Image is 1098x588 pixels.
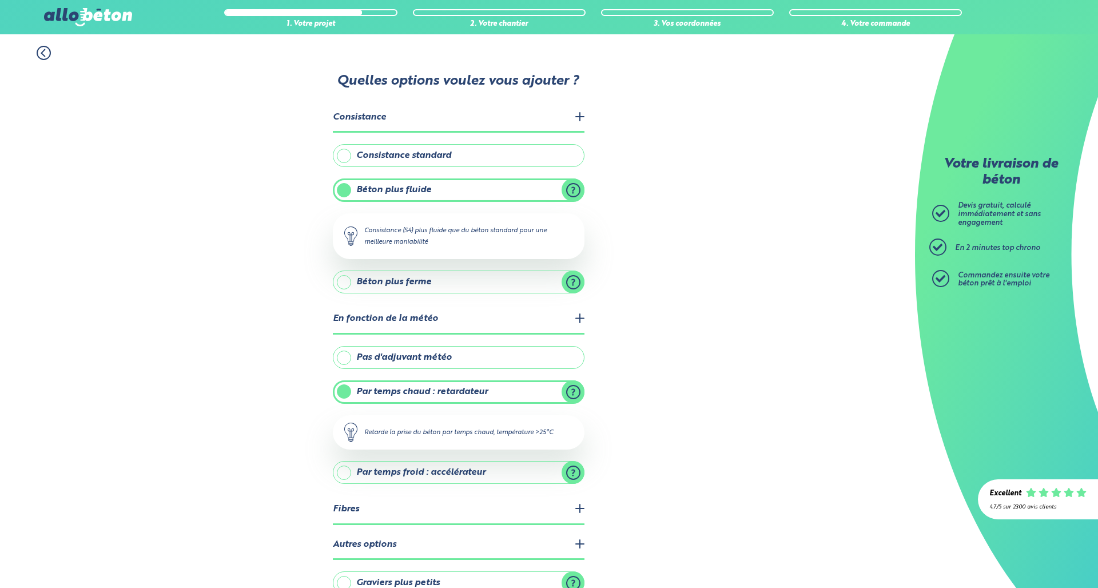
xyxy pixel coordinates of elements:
div: 2. Votre chantier [413,20,586,29]
div: Consistance (S4) plus fluide que du béton standard pour une meilleure maniabilité [333,213,584,259]
label: Béton plus ferme [333,271,584,293]
legend: En fonction de la météo [333,305,584,334]
div: 4.7/5 sur 2300 avis clients [989,504,1087,510]
span: Devis gratuit, calculé immédiatement et sans engagement [958,202,1041,226]
legend: Consistance [333,104,584,133]
div: 1. Votre projet [224,20,397,29]
p: Quelles options voulez vous ajouter ? [332,74,583,90]
div: Retarde la prise du béton par temps chaud, température >25°C [333,415,584,450]
img: allobéton [44,8,132,26]
legend: Fibres [333,495,584,525]
legend: Autres options [333,531,584,560]
span: En 2 minutes top chrono [955,244,1040,252]
label: Béton plus fluide [333,178,584,201]
label: Consistance standard [333,144,584,167]
span: Commandez ensuite votre béton prêt à l'emploi [958,272,1049,288]
div: 3. Vos coordonnées [601,20,774,29]
iframe: Help widget launcher [996,543,1085,575]
label: Par temps froid : accélérateur [333,461,584,484]
label: Par temps chaud : retardateur [333,380,584,403]
div: 4. Votre commande [789,20,962,29]
div: Excellent [989,490,1021,498]
label: Pas d'adjuvant météo [333,346,584,369]
p: Votre livraison de béton [935,157,1067,188]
